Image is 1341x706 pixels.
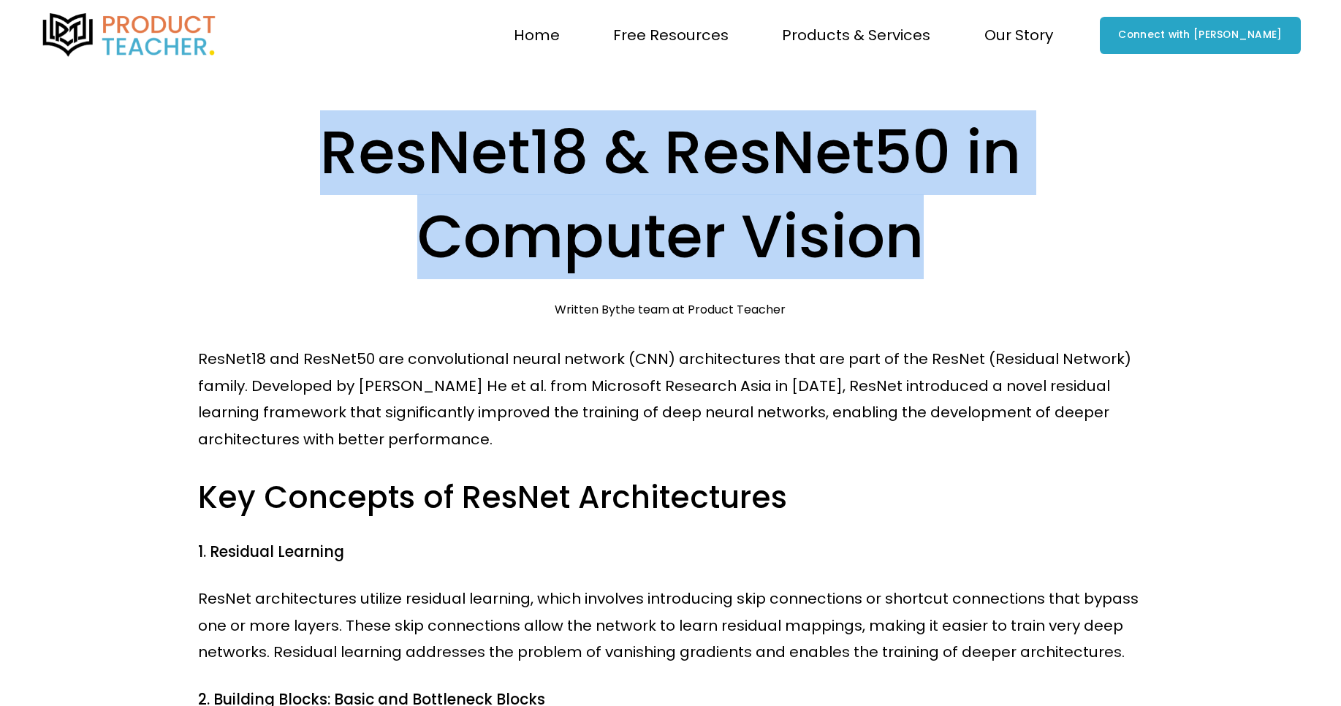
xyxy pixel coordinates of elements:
[782,20,930,50] a: folder dropdown
[1100,17,1301,53] a: Connect with [PERSON_NAME]
[782,22,930,49] span: Products & Services
[615,301,786,318] a: the team at Product Teacher
[198,585,1144,666] p: ResNet architectures utilize residual learning, which involves introducing skip connections or sh...
[198,111,1144,279] h1: ResNet18 & ResNet50 in Computer Vision
[514,20,560,50] a: Home
[613,22,729,49] span: Free Resources
[198,542,1144,562] h4: 1. Residual Learning
[198,346,1144,453] p: ResNet18 and ResNet50 are convolutional neural network (CNN) architectures that are part of the R...
[984,20,1053,50] a: folder dropdown
[40,13,219,57] img: Product Teacher
[984,22,1053,49] span: Our Story
[555,303,786,316] div: Written By
[613,20,729,50] a: folder dropdown
[198,477,1144,518] h3: Key Concepts of ResNet Architectures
